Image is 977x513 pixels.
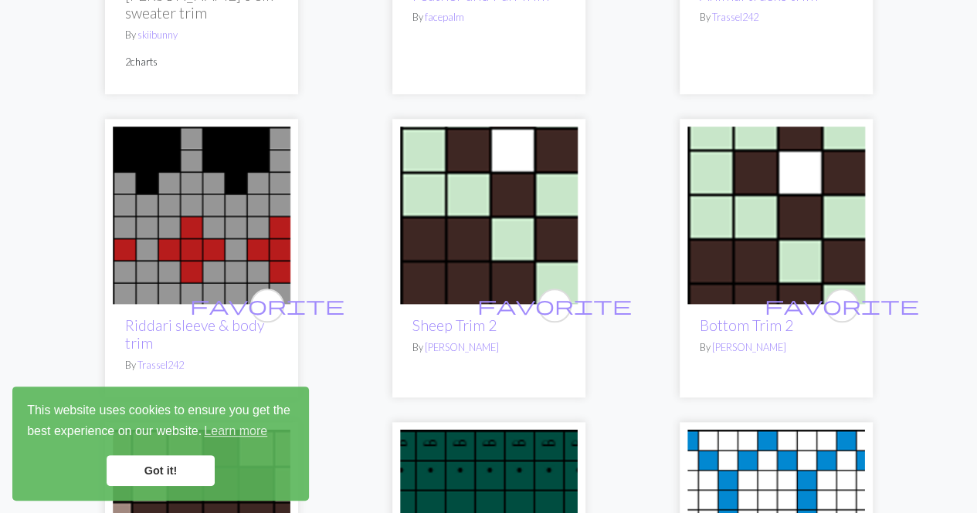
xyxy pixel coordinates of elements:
p: 2 charts [125,55,278,69]
a: Trassel242 [137,359,184,371]
span: This website uses cookies to ensure you get the best experience on our website. [27,401,294,443]
a: [PERSON_NAME] [712,341,786,353]
img: Sheep Trim 2 [400,127,578,304]
button: favourite [825,289,859,322]
a: [PERSON_NAME] [425,341,499,353]
p: By [412,10,565,25]
button: favourite [538,289,572,322]
button: favourite [250,289,284,322]
p: By [125,358,278,373]
a: skiibunny [137,29,178,41]
i: favourite [477,290,632,321]
p: By [412,340,565,355]
a: Sheep Trim 2 [400,206,578,221]
a: facepalm [425,11,464,23]
a: dismiss cookie message [107,455,215,486]
span: favorite [477,293,632,317]
a: Bottom Trim 2 [687,206,865,221]
a: Sheep Trim 2 [412,316,497,334]
a: Riddari sleeve & body trim [113,206,290,221]
p: By [125,28,278,42]
div: cookieconsent [12,386,309,501]
p: By [700,10,853,25]
a: Bottom Trim 2 [700,316,793,334]
img: Riddari sleeve & body trim [113,127,290,304]
a: learn more about cookies [202,420,270,443]
span: favorite [765,293,919,317]
i: favourite [190,290,344,321]
a: Trassel242 [712,11,758,23]
span: favorite [190,293,344,317]
img: Bottom Trim 2 [687,127,865,304]
a: Riddari sleeve & body trim [125,316,264,352]
p: By [700,340,853,355]
i: favourite [765,290,919,321]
